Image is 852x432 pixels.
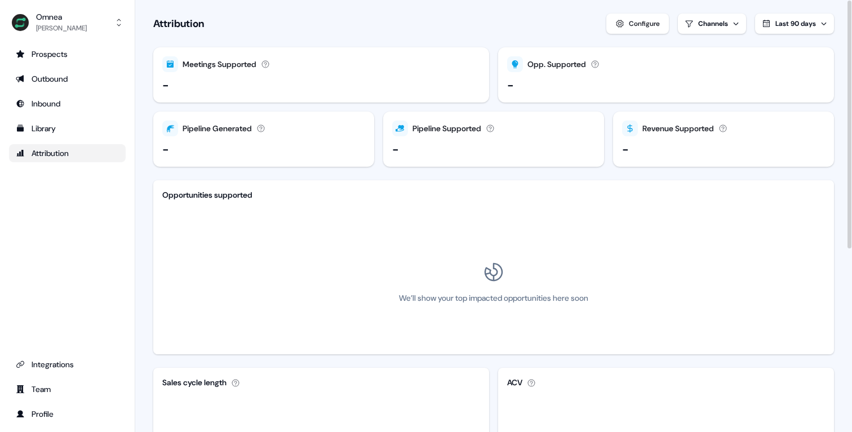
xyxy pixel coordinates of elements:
[16,408,119,420] div: Profile
[613,112,834,167] button: Revenue Supported-
[507,77,514,93] div: -
[678,14,746,34] button: Channels
[9,70,126,88] a: Go to outbound experience
[9,9,126,36] button: Omnea[PERSON_NAME]
[9,119,126,137] a: Go to templates
[755,14,834,34] button: Last 90 days
[9,45,126,63] a: Go to prospects
[183,59,256,70] div: Meetings Supported
[9,405,126,423] a: Go to profile
[412,123,481,135] div: Pipeline Supported
[16,123,119,134] div: Library
[622,141,629,158] div: -
[36,23,87,34] div: [PERSON_NAME]
[383,112,604,167] button: Pipeline Supported-
[9,355,126,373] a: Go to integrations
[162,377,227,389] div: Sales cycle length
[392,141,399,158] div: -
[16,98,119,109] div: Inbound
[153,112,374,167] button: Pipeline Generated-
[9,144,126,162] a: Go to attribution
[16,384,119,395] div: Team
[153,47,489,103] button: Meetings Supported-
[183,123,252,135] div: Pipeline Generated
[16,48,119,60] div: Prospects
[153,17,204,30] h1: Attribution
[16,73,119,84] div: Outbound
[16,359,119,370] div: Integrations
[9,95,126,113] a: Go to Inbound
[698,19,728,29] div: Channels
[16,148,119,159] div: Attribution
[629,18,660,29] div: Configure
[527,59,586,70] div: Opp. Supported
[399,292,588,304] div: We’ll show your top impacted opportunities here soon
[162,189,252,201] div: Opportunities supported
[9,380,126,398] a: Go to team
[36,11,87,23] div: Omnea
[162,141,169,158] div: -
[775,19,816,28] span: Last 90 days
[507,377,522,389] div: ACV
[642,123,714,135] div: Revenue Supported
[162,77,169,93] div: -
[606,14,669,34] button: Configure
